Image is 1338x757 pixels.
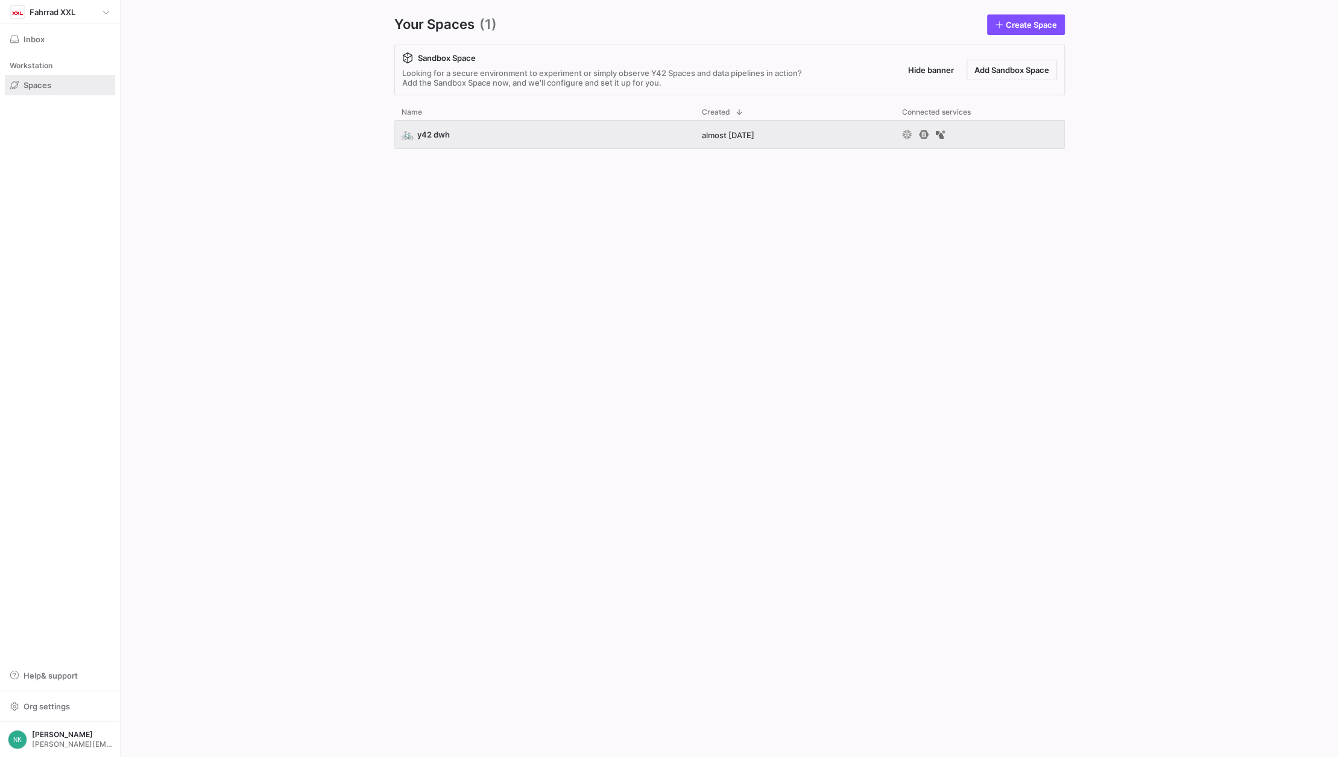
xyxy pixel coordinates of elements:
span: Hide banner [908,65,954,75]
span: Add Sandbox Space [974,65,1049,75]
button: Org settings [5,696,115,717]
a: Spaces [5,75,115,95]
button: Hide banner [900,60,962,80]
span: Spaces [24,80,51,90]
div: NK [8,730,27,749]
span: [PERSON_NAME] [32,730,112,739]
span: y42 dwh [417,130,450,139]
span: Fahrrad XXL [30,7,75,17]
span: [PERSON_NAME][EMAIL_ADDRESS][PERSON_NAME][DOMAIN_NAME] [32,740,112,749]
button: Inbox [5,29,115,49]
div: Press SPACE to select this row. [394,120,1065,154]
span: Name [402,108,422,116]
span: almost [DATE] [702,130,754,140]
span: Created [702,108,730,116]
span: Sandbox Space [418,53,476,63]
button: Add Sandbox Space [967,60,1057,80]
img: https://storage.googleapis.com/y42-prod-data-exchange/images/oGOSqxDdlQtxIPYJfiHrUWhjI5fT83rRj0ID... [11,6,24,18]
span: Org settings [24,702,70,711]
span: Connected services [902,108,971,116]
div: Workstation [5,57,115,75]
button: NK[PERSON_NAME][PERSON_NAME][EMAIL_ADDRESS][PERSON_NAME][DOMAIN_NAME] [5,727,115,752]
span: (1) [479,14,497,35]
button: Help& support [5,665,115,686]
div: Looking for a secure environment to experiment or simply observe Y42 Spaces and data pipelines in... [402,68,802,87]
span: 🚲 [402,129,412,140]
a: Create Space [987,14,1065,35]
span: Inbox [24,34,45,44]
span: Help & support [24,671,78,680]
a: Org settings [5,703,115,712]
span: Create Space [1006,20,1057,30]
span: Your Spaces [394,14,475,35]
